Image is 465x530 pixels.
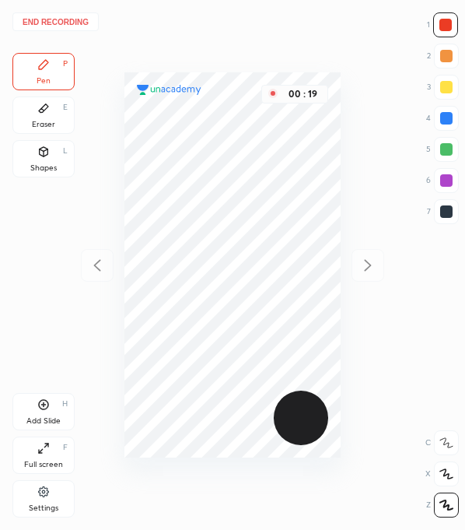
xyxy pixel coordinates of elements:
[26,417,61,425] div: Add Slide
[284,89,321,100] div: 00 : 19
[427,199,459,224] div: 7
[426,137,459,162] div: 5
[427,44,459,68] div: 2
[425,430,459,455] div: C
[425,462,459,486] div: X
[12,12,99,31] button: End recording
[427,75,459,100] div: 3
[32,121,55,128] div: Eraser
[63,444,68,451] div: F
[63,60,68,68] div: P
[63,104,68,111] div: E
[427,12,458,37] div: 1
[426,106,459,131] div: 4
[24,461,63,469] div: Full screen
[426,168,459,193] div: 6
[63,147,68,155] div: L
[29,504,58,512] div: Settings
[62,400,68,408] div: H
[37,77,51,85] div: Pen
[30,164,57,172] div: Shapes
[137,85,201,94] img: logo.38c385cc.svg
[426,493,459,518] div: Z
